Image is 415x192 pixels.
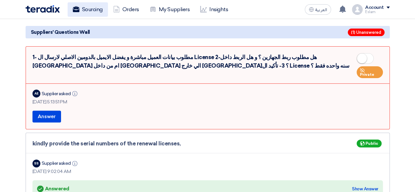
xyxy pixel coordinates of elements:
[32,53,383,78] div: 1- مطلوب بيانات العميل مباشرة و يفضل الايميل بالدومين الاصلي لارسال ال License 2-هل مطلوب ربط الج...
[32,168,383,175] div: [DATE] 9:02:04 AM
[365,10,390,14] div: Eslam
[32,160,40,167] div: SS
[42,90,79,97] div: Supplier asked
[348,29,384,36] span: (1) Unanswered
[352,4,363,15] img: profile_test.png
[42,160,79,167] div: Supplier asked
[365,5,384,11] div: Account
[144,2,195,17] a: My Suppliers
[68,2,108,17] a: Sourcing
[31,29,90,36] span: Suppliers' Questions Wall
[32,90,40,97] div: AE
[32,111,61,122] button: Answer
[108,2,144,17] a: Orders
[195,2,233,17] a: Insights
[26,5,60,13] img: Teradix logo
[365,141,378,146] span: Public
[32,139,383,148] div: kindly provide the serial numbers of the renewal licenses,
[32,98,383,105] div: [DATE] 5:13:51 PM
[360,72,374,77] span: Private
[315,8,327,12] span: العربية
[305,4,331,15] button: العربية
